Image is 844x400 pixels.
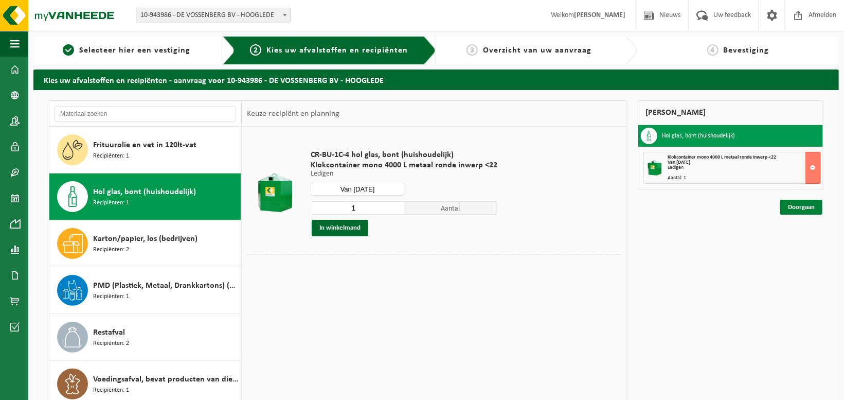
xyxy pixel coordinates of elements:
[312,220,368,236] button: In winkelmand
[93,280,238,292] span: PMD (Plastiek, Metaal, Drankkartons) (bedrijven)
[668,160,691,165] strong: Van [DATE]
[79,46,190,55] span: Selecteer hier een vestiging
[136,8,291,23] span: 10-943986 - DE VOSSENBERG BV - HOOGLEDE
[483,46,591,55] span: Overzicht van uw aanvraag
[49,314,241,361] button: Restafval Recipiënten: 2
[93,198,129,208] span: Recipiënten: 1
[39,44,214,57] a: 1Selecteer hier een vestiging
[63,44,74,56] span: 1
[93,186,196,198] span: Hol glas, bont (huishoudelijk)
[49,173,241,220] button: Hol glas, bont (huishoudelijk) Recipiënten: 1
[780,200,822,215] a: Doorgaan
[638,100,824,125] div: [PERSON_NAME]
[93,292,129,302] span: Recipiënten: 1
[311,170,497,178] p: Ledigen
[311,160,497,170] span: Klokcontainer mono 4000 L metaal ronde inwerp <22
[93,151,129,161] span: Recipiënten: 1
[242,101,345,127] div: Keuze recipiënt en planning
[466,44,478,56] span: 3
[93,339,129,349] span: Recipiënten: 2
[49,220,241,267] button: Karton/papier, los (bedrijven) Recipiënten: 2
[250,44,261,56] span: 2
[93,373,238,386] span: Voedingsafval, bevat producten van dierlijke oorsprong, onverpakt, categorie 3
[93,245,129,255] span: Recipiënten: 2
[668,165,821,170] div: Ledigen
[93,139,196,151] span: Frituurolie en vet in 120lt-vat
[404,201,498,215] span: Aantal
[136,8,290,23] span: 10-943986 - DE VOSSENBERG BV - HOOGLEDE
[662,128,735,144] h3: Hol glas, bont (huishoudelijk)
[55,106,236,121] input: Materiaal zoeken
[93,386,129,395] span: Recipiënten: 1
[93,233,197,245] span: Karton/papier, los (bedrijven)
[311,150,497,160] span: CR-BU-1C-4 hol glas, bont (huishoudelijk)
[668,176,821,181] div: Aantal: 1
[49,267,241,314] button: PMD (Plastiek, Metaal, Drankkartons) (bedrijven) Recipiënten: 1
[668,154,777,160] span: Klokcontainer mono 4000 L metaal ronde inwerp <22
[93,326,125,339] span: Restafval
[574,11,625,19] strong: [PERSON_NAME]
[49,127,241,173] button: Frituurolie en vet in 120lt-vat Recipiënten: 1
[707,44,719,56] span: 4
[266,46,408,55] span: Kies uw afvalstoffen en recipiënten
[33,69,839,90] h2: Kies uw afvalstoffen en recipiënten - aanvraag voor 10-943986 - DE VOSSENBERG BV - HOOGLEDE
[311,183,404,196] input: Selecteer datum
[724,46,769,55] span: Bevestiging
